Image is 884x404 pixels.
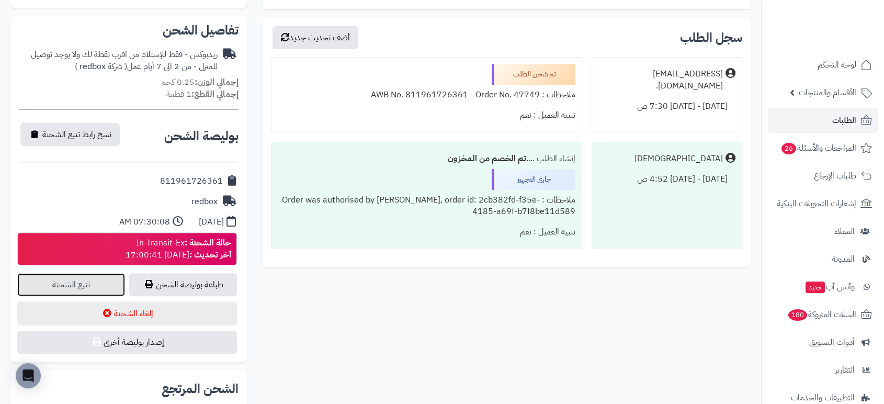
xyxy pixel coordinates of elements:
[814,169,856,183] span: طلبات الإرجاع
[191,88,239,100] strong: إجمالي القطع:
[164,130,239,142] h2: بوليصة الشحن
[17,301,237,326] button: إلغاء الشحنة
[126,237,231,261] div: In-Transit-Ex [DATE] 17:00:41
[768,163,878,188] a: طلبات الإرجاع
[19,49,218,73] div: ريدبوكس - فقط للإستلام من اقرب نقطة لك ولا يوجد توصيل للمنزل - من 2 الى 7 أيام عمل
[42,128,111,141] span: نسخ رابط تتبع الشحنة
[492,64,575,85] div: تم شحن الطلب
[835,363,855,377] span: التقارير
[768,136,878,161] a: المراجعات والأسئلة26
[781,143,796,154] span: 26
[818,58,856,72] span: لوحة التحكم
[768,219,878,244] a: العملاء
[768,357,878,383] a: التقارير
[17,273,125,296] a: تتبع الشحنة
[17,331,237,354] button: إصدار بوليصة أخرى
[768,330,878,355] a: أدوات التسويق
[162,383,239,395] h2: الشحن المرتجع
[161,76,239,88] small: 0.25 كجم
[804,279,855,294] span: وآتس آب
[634,153,723,165] div: [DEMOGRAPHIC_DATA]
[768,246,878,272] a: المدونة
[780,141,856,155] span: المراجعات والأسئلة
[788,309,807,321] span: 180
[189,249,231,261] strong: آخر تحديث :
[278,149,575,169] div: إنشاء الطلب ....
[278,190,575,222] div: ملاحظات : Order was authorised by [PERSON_NAME], order id: 2cb382fd-f35e-4185-a69f-b7f8be11d589
[195,76,239,88] strong: إجمالي الوزن:
[20,123,120,146] button: نسخ رابط تتبع الشحنة
[19,24,239,37] h2: تفاصيل الشحن
[129,273,237,296] a: طباعة بوليصة الشحن
[832,252,855,266] span: المدونة
[191,196,218,208] div: redbox
[768,302,878,327] a: السلات المتروكة180
[598,68,723,92] div: [EMAIL_ADDRESS][DOMAIN_NAME].
[834,224,855,239] span: العملاء
[832,113,856,128] span: الطلبات
[813,26,874,48] img: logo-2.png
[199,216,224,228] div: [DATE]
[799,85,856,100] span: الأقسام والمنتجات
[278,85,575,105] div: ملاحظات : AWB No. 811961726361 - Order No. 47749
[448,152,526,165] b: تم الخصم من المخزون
[75,60,127,73] span: ( شركة redbox )
[185,237,231,249] strong: حالة الشحنة :
[809,335,855,350] span: أدوات التسويق
[160,175,223,187] div: 811961726361
[598,96,735,117] div: [DATE] - [DATE] 7:30 ص
[680,31,742,44] h3: سجل الطلب
[777,196,856,211] span: إشعارات التحويلات البنكية
[273,26,358,49] button: أضف تحديث جديد
[16,363,41,388] div: Open Intercom Messenger
[119,216,170,228] div: 07:30:08 AM
[166,88,239,100] small: 1 قطعة
[768,274,878,299] a: وآتس آبجديد
[768,191,878,216] a: إشعارات التحويلات البنكية
[806,282,825,293] span: جديد
[787,307,856,322] span: السلات المتروكة
[492,169,575,190] div: جاري التجهيز
[598,169,735,189] div: [DATE] - [DATE] 4:52 ص
[278,222,575,242] div: تنبيه العميل : نعم
[768,108,878,133] a: الطلبات
[278,105,575,126] div: تنبيه العميل : نعم
[768,52,878,77] a: لوحة التحكم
